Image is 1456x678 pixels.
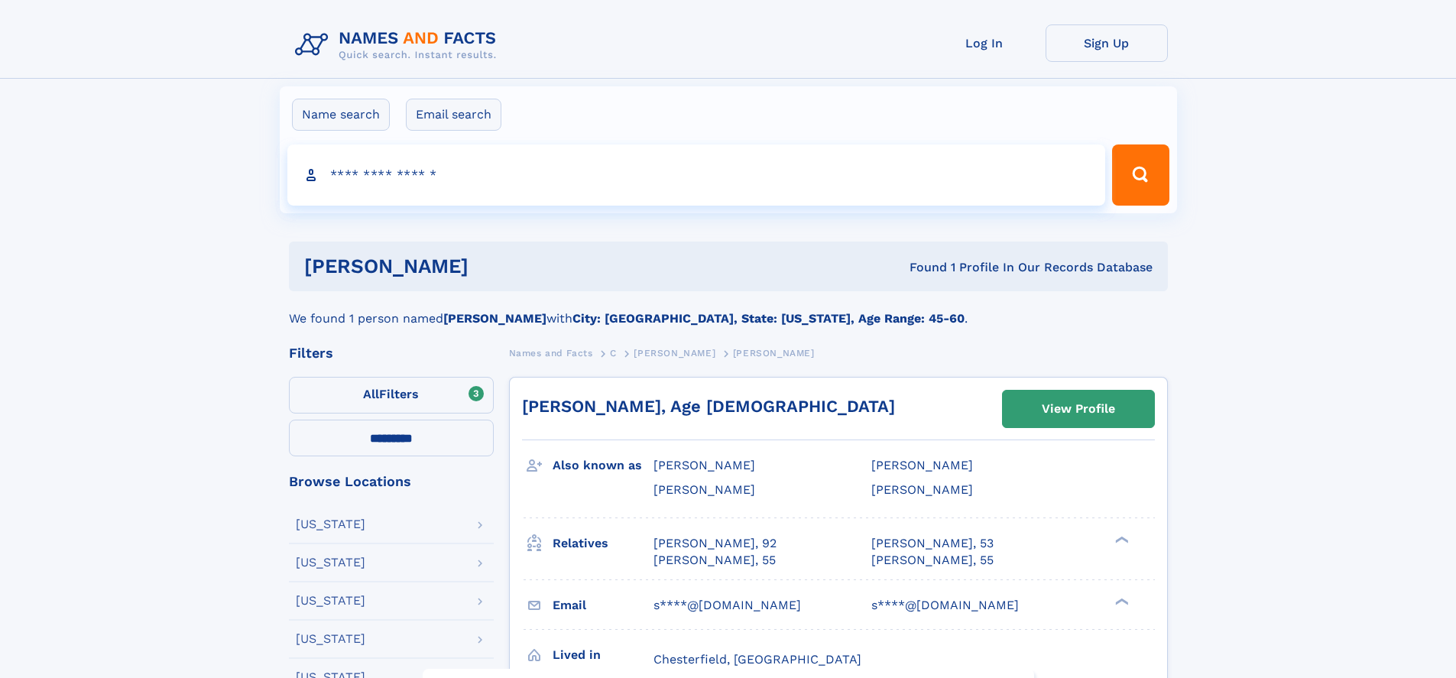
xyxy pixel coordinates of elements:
[653,652,861,667] span: Chesterfield, [GEOGRAPHIC_DATA]
[572,311,965,326] b: City: [GEOGRAPHIC_DATA], State: [US_STATE], Age Range: 45-60
[292,99,390,131] label: Name search
[689,259,1153,276] div: Found 1 Profile In Our Records Database
[653,458,755,472] span: [PERSON_NAME]
[296,595,365,607] div: [US_STATE]
[871,535,994,552] a: [PERSON_NAME], 53
[406,99,501,131] label: Email search
[553,453,653,478] h3: Also known as
[289,24,509,66] img: Logo Names and Facts
[634,343,715,362] a: [PERSON_NAME]
[509,343,593,362] a: Names and Facts
[553,530,653,556] h3: Relatives
[553,592,653,618] h3: Email
[634,348,715,358] span: [PERSON_NAME]
[653,482,755,497] span: [PERSON_NAME]
[653,535,777,552] a: [PERSON_NAME], 92
[296,556,365,569] div: [US_STATE]
[653,552,776,569] a: [PERSON_NAME], 55
[1111,596,1130,606] div: ❯
[287,144,1106,206] input: search input
[304,257,689,276] h1: [PERSON_NAME]
[1042,391,1115,427] div: View Profile
[289,475,494,488] div: Browse Locations
[610,343,617,362] a: C
[871,482,973,497] span: [PERSON_NAME]
[289,291,1168,328] div: We found 1 person named with .
[871,552,994,569] a: [PERSON_NAME], 55
[289,346,494,360] div: Filters
[443,311,546,326] b: [PERSON_NAME]
[296,633,365,645] div: [US_STATE]
[296,518,365,530] div: [US_STATE]
[871,458,973,472] span: [PERSON_NAME]
[1046,24,1168,62] a: Sign Up
[923,24,1046,62] a: Log In
[522,397,895,416] a: [PERSON_NAME], Age [DEMOGRAPHIC_DATA]
[1003,391,1154,427] a: View Profile
[1111,534,1130,544] div: ❯
[1112,144,1169,206] button: Search Button
[733,348,815,358] span: [PERSON_NAME]
[610,348,617,358] span: C
[553,642,653,668] h3: Lived in
[363,387,379,401] span: All
[289,377,494,414] label: Filters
